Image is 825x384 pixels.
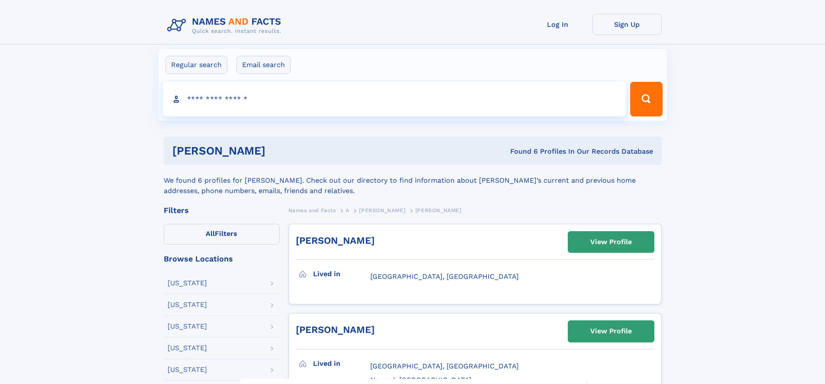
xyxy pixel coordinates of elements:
a: [PERSON_NAME] [296,235,375,246]
div: Browse Locations [164,255,280,263]
input: search input [163,82,627,116]
span: [GEOGRAPHIC_DATA], [GEOGRAPHIC_DATA] [370,272,519,281]
label: Filters [164,224,280,245]
label: Regular search [165,56,227,74]
span: Normal, [GEOGRAPHIC_DATA] [370,376,472,384]
div: View Profile [590,232,632,252]
a: View Profile [568,321,654,342]
span: [PERSON_NAME] [415,207,462,213]
div: View Profile [590,321,632,341]
div: We found 6 profiles for [PERSON_NAME]. Check out our directory to find information about [PERSON_... [164,165,662,196]
a: [PERSON_NAME] [359,205,405,216]
span: All [206,229,215,238]
span: [GEOGRAPHIC_DATA], [GEOGRAPHIC_DATA] [370,362,519,370]
div: [US_STATE] [168,366,207,373]
a: View Profile [568,232,654,252]
h3: Lived in [313,356,370,371]
div: [US_STATE] [168,323,207,330]
a: A [346,205,349,216]
img: Logo Names and Facts [164,14,288,37]
button: Search Button [630,82,662,116]
a: [PERSON_NAME] [296,324,375,335]
a: Names and Facts [288,205,336,216]
div: [US_STATE] [168,280,207,287]
span: [PERSON_NAME] [359,207,405,213]
h3: Lived in [313,267,370,281]
a: Sign Up [592,14,662,35]
h1: [PERSON_NAME] [172,145,388,156]
div: [US_STATE] [168,345,207,352]
a: Log In [523,14,592,35]
div: [US_STATE] [168,301,207,308]
div: Filters [164,207,280,214]
label: Email search [236,56,291,74]
div: Found 6 Profiles In Our Records Database [388,147,653,156]
span: A [346,207,349,213]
